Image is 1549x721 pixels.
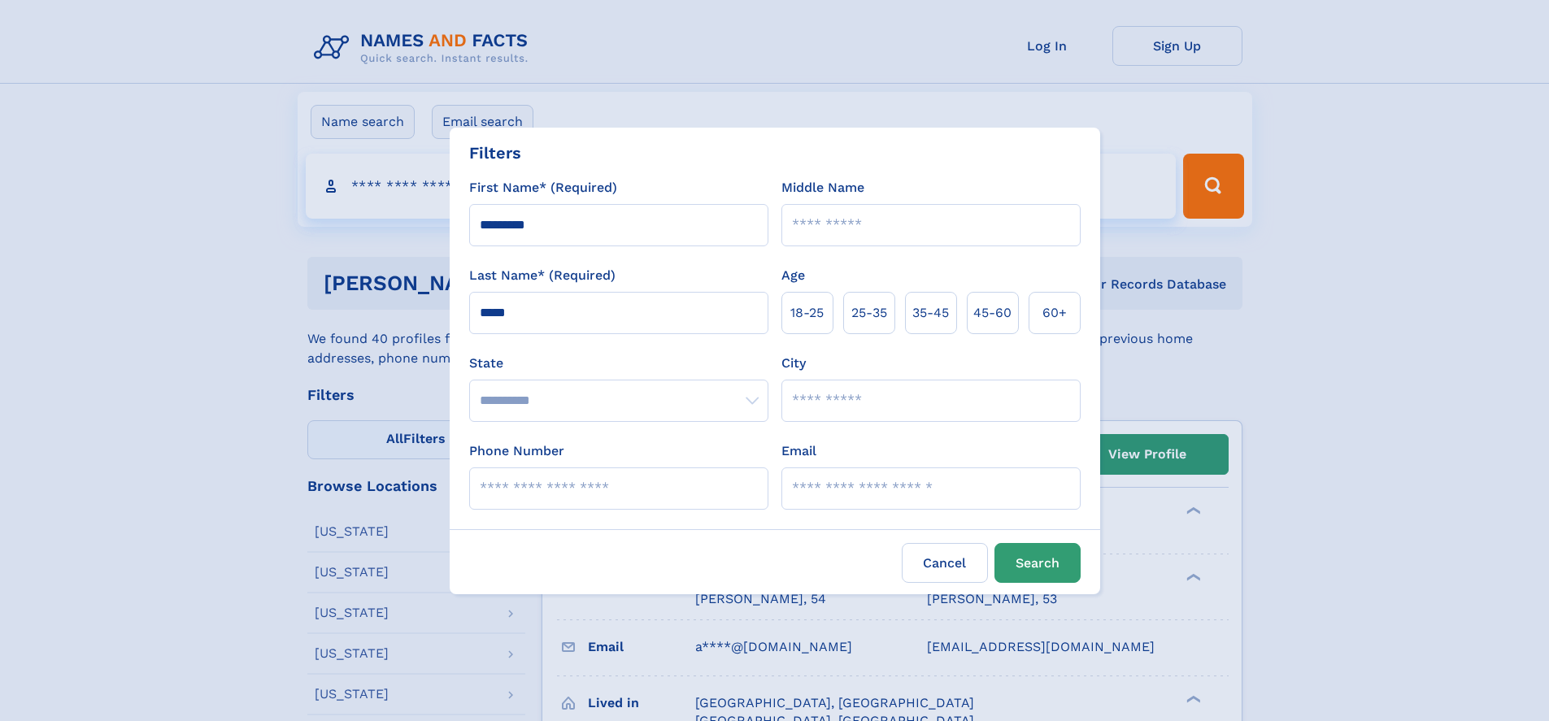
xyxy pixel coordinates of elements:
[781,441,816,461] label: Email
[973,303,1012,323] span: 45‑60
[994,543,1081,583] button: Search
[781,354,806,373] label: City
[851,303,887,323] span: 25‑35
[469,141,521,165] div: Filters
[781,266,805,285] label: Age
[469,354,768,373] label: State
[469,178,617,198] label: First Name* (Required)
[781,178,864,198] label: Middle Name
[469,441,564,461] label: Phone Number
[1042,303,1067,323] span: 60+
[790,303,824,323] span: 18‑25
[902,543,988,583] label: Cancel
[912,303,949,323] span: 35‑45
[469,266,616,285] label: Last Name* (Required)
